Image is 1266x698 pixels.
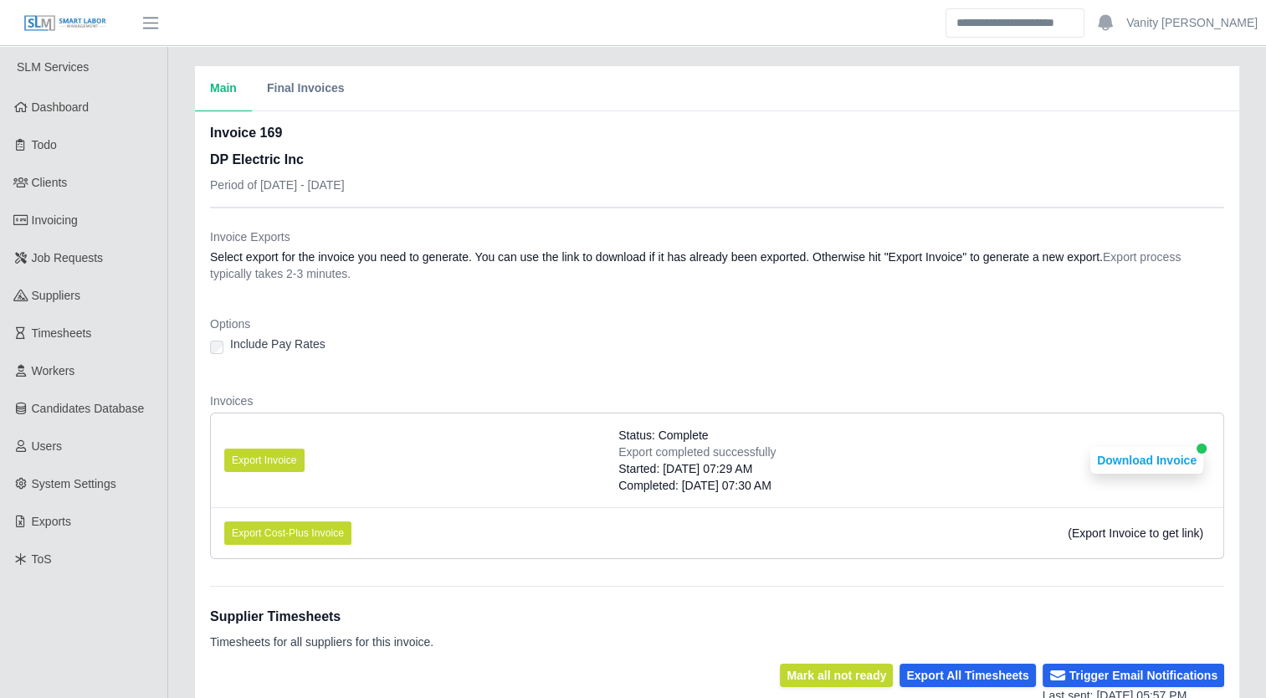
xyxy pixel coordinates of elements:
[32,552,52,566] span: ToS
[32,326,92,340] span: Timesheets
[1090,454,1203,467] a: Download Invoice
[32,289,80,302] span: Suppliers
[900,664,1035,687] button: Export All Timesheets
[1068,526,1203,540] span: (Export Invoice to get link)
[618,477,776,494] div: Completed: [DATE] 07:30 AM
[210,316,1224,332] dt: Options
[32,100,90,114] span: Dashboard
[32,439,63,453] span: Users
[195,66,252,111] button: Main
[618,427,708,444] span: Status: Complete
[210,393,1224,409] dt: Invoices
[17,60,89,74] span: SLM Services
[1126,14,1258,32] a: Vanity [PERSON_NAME]
[618,460,776,477] div: Started: [DATE] 07:29 AM
[32,515,71,528] span: Exports
[224,521,351,545] button: Export Cost-Plus Invoice
[210,607,433,627] h1: Supplier Timesheets
[210,150,345,170] h3: DP Electric Inc
[210,228,1224,245] dt: Invoice Exports
[32,138,57,151] span: Todo
[224,449,305,472] button: Export Invoice
[230,336,325,352] label: Include Pay Rates
[780,664,893,687] button: Mark all not ready
[210,177,345,193] p: Period of [DATE] - [DATE]
[32,402,145,415] span: Candidates Database
[210,249,1224,282] dd: Select export for the invoice you need to generate. You can use the link to download if it has al...
[32,364,75,377] span: Workers
[210,634,433,650] p: Timesheets for all suppliers for this invoice.
[210,123,345,143] h2: Invoice 169
[1090,447,1203,474] button: Download Invoice
[252,66,360,111] button: Final Invoices
[618,444,776,460] div: Export completed successfully
[32,213,78,227] span: Invoicing
[946,8,1084,38] input: Search
[32,251,104,264] span: Job Requests
[32,176,68,189] span: Clients
[23,14,107,33] img: SLM Logo
[1043,664,1224,687] button: Trigger Email Notifications
[32,477,116,490] span: System Settings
